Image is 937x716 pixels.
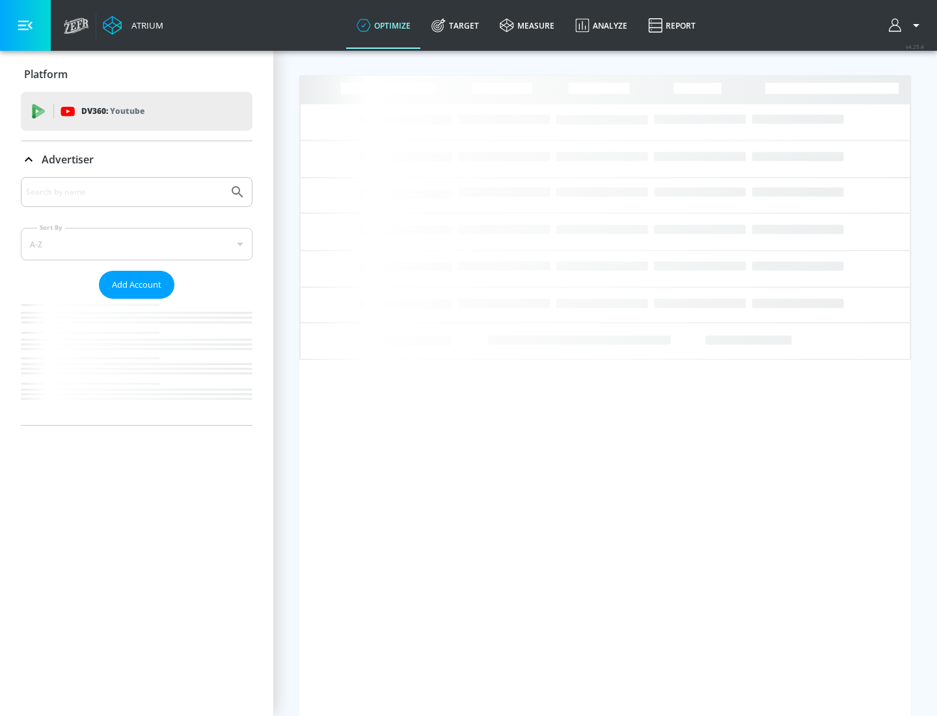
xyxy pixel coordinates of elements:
a: Analyze [565,2,638,49]
div: Platform [21,56,252,92]
span: Add Account [112,277,161,292]
label: Sort By [37,223,65,232]
p: DV360: [81,104,144,118]
div: DV360: Youtube [21,92,252,131]
p: Advertiser [42,152,94,167]
p: Youtube [110,104,144,118]
a: optimize [346,2,421,49]
a: Target [421,2,489,49]
a: Report [638,2,706,49]
div: A-Z [21,228,252,260]
button: Add Account [99,271,174,299]
nav: list of Advertiser [21,299,252,425]
a: measure [489,2,565,49]
div: Advertiser [21,177,252,425]
a: Atrium [103,16,163,35]
div: Atrium [126,20,163,31]
div: Advertiser [21,141,252,178]
p: Platform [24,67,68,81]
span: v 4.25.4 [906,43,924,50]
input: Search by name [26,184,223,200]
